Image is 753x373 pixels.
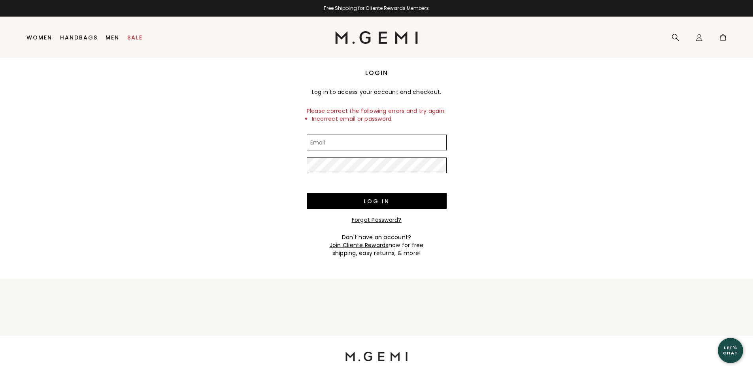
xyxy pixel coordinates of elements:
[335,31,418,44] img: M.Gemi
[312,115,447,123] li: Incorrect email or password.
[352,216,402,224] a: Forgot Password?
[307,193,447,209] input: Log in
[106,34,119,41] a: Men
[127,34,143,41] a: Sale
[345,352,408,361] img: M.Gemi
[307,135,447,150] input: Email
[60,34,98,41] a: Handbags
[330,241,389,249] a: Join Cliente Rewards
[26,34,52,41] a: Women
[307,68,447,78] h1: Login
[307,82,447,102] div: Log in to access your account and checkout.
[307,233,447,257] div: Don't have an account? now for free shipping, easy returns, & more!
[718,345,743,355] div: Let's Chat
[307,102,447,127] div: Please correct the following errors and try again:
